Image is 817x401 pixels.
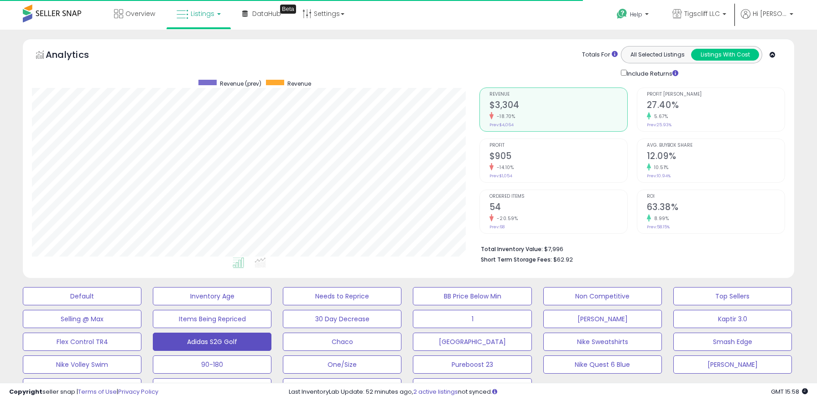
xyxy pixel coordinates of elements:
[647,173,671,179] small: Prev: 10.94%
[413,287,531,305] button: BB Price Below Min
[283,355,401,374] button: One/Size
[673,287,792,305] button: Top Sellers
[651,215,669,222] small: 8.99%
[489,143,627,148] span: Profit
[153,310,271,328] button: Items Being Repriced
[489,100,627,112] h2: $3,304
[553,255,573,264] span: $62.92
[118,387,158,396] a: Privacy Policy
[543,287,662,305] button: Non Competitive
[413,378,531,396] button: Adidas Wrestling
[481,243,778,254] li: $7,996
[651,164,669,171] small: 10.51%
[489,194,627,199] span: Ordered Items
[691,49,759,61] button: Listings With Cost
[647,151,785,163] h2: 12.09%
[9,387,42,396] strong: Copyright
[609,1,658,30] a: Help
[624,49,692,61] button: All Selected Listings
[489,92,627,97] span: Revenue
[494,113,515,120] small: -18.70%
[413,310,531,328] button: 1
[220,80,261,87] span: Revenue (prev)
[647,224,670,230] small: Prev: 58.15%
[494,215,518,222] small: -20.59%
[647,100,785,112] h2: 27.40%
[23,287,141,305] button: Default
[630,10,642,18] span: Help
[23,378,141,396] button: Carina 3.0
[489,202,627,214] h2: 54
[23,333,141,351] button: Flex Control TR4
[741,9,793,30] a: Hi [PERSON_NAME]
[647,194,785,199] span: ROI
[651,113,668,120] small: 5.67%
[684,9,720,18] span: Tigscliff LLC
[543,310,662,328] button: [PERSON_NAME]
[647,202,785,214] h2: 63.38%
[23,355,141,374] button: Nike Volley Swim
[489,151,627,163] h2: $905
[616,8,628,20] i: Get Help
[647,143,785,148] span: Avg. Buybox Share
[78,387,117,396] a: Terms of Use
[252,9,281,18] span: DataHub
[283,287,401,305] button: Needs to Reprice
[673,355,792,374] button: [PERSON_NAME]
[481,245,543,253] b: Total Inventory Value:
[413,355,531,374] button: Pureboost 23
[46,48,107,63] h5: Analytics
[289,388,808,396] div: Last InventoryLab Update: 52 minutes ago, not synced.
[9,388,158,396] div: seller snap | |
[489,224,505,230] small: Prev: 68
[753,9,787,18] span: Hi [PERSON_NAME]
[494,164,514,171] small: -14.10%
[191,9,214,18] span: Listings
[280,5,296,14] div: Tooltip anchor
[153,355,271,374] button: 90-180
[614,68,689,78] div: Include Returns
[647,122,671,128] small: Prev: 25.93%
[489,173,512,179] small: Prev: $1,054
[543,355,662,374] button: Nike Quest 6 Blue
[582,51,618,59] div: Totals For
[23,310,141,328] button: Selling @ Max
[153,287,271,305] button: Inventory Age
[125,9,155,18] span: Overview
[283,333,401,351] button: Chaco
[673,333,792,351] button: Smash Edge
[771,387,808,396] span: 2025-10-13 15:58 GMT
[283,378,401,396] button: Nike Wrestling
[283,310,401,328] button: 30 Day Decrease
[647,92,785,97] span: Profit [PERSON_NAME]
[481,256,552,263] b: Short Term Storage Fees:
[153,378,271,396] button: Adilette 22 and 25
[673,310,792,328] button: Kaptir 3.0
[287,80,311,87] span: Revenue
[489,122,514,128] small: Prev: $4,064
[543,333,662,351] button: Nike Sweatshirts
[413,333,531,351] button: [GEOGRAPHIC_DATA]
[413,387,458,396] a: 2 active listings
[153,333,271,351] button: Adidas S2G Golf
